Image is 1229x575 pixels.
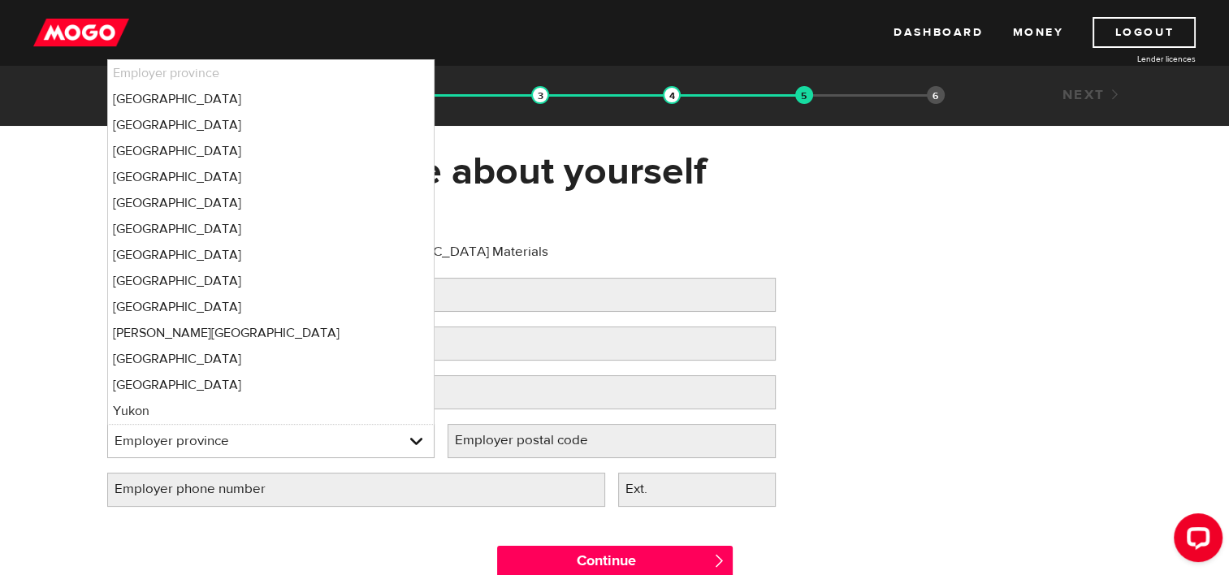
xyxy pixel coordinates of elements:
p: Please tell us about your employment at [GEOGRAPHIC_DATA] Materials [107,242,776,262]
li: [GEOGRAPHIC_DATA] [108,112,435,138]
li: [GEOGRAPHIC_DATA] [108,216,435,242]
li: [GEOGRAPHIC_DATA] [108,346,435,372]
img: transparent-188c492fd9eaac0f573672f40bb141c2.gif [663,86,681,104]
li: [GEOGRAPHIC_DATA] [108,190,435,216]
li: Employer province [108,60,435,86]
li: [GEOGRAPHIC_DATA] [108,242,435,268]
li: [GEOGRAPHIC_DATA] [108,164,435,190]
a: Logout [1093,17,1196,48]
span:  [712,554,726,568]
li: [GEOGRAPHIC_DATA] [108,138,435,164]
li: [PERSON_NAME][GEOGRAPHIC_DATA] [108,320,435,346]
img: transparent-188c492fd9eaac0f573672f40bb141c2.gif [531,86,549,104]
li: Yukon [108,398,435,424]
h1: Please tell us more about yourself [107,150,1123,192]
iframe: LiveChat chat widget [1161,507,1229,575]
li: [GEOGRAPHIC_DATA] [108,372,435,398]
label: Employer phone number [107,473,299,506]
a: Money [1012,17,1063,48]
label: Employer postal code [448,424,621,457]
a: Next [1062,86,1122,104]
li: [GEOGRAPHIC_DATA] [108,294,435,320]
li: [GEOGRAPHIC_DATA] [108,86,435,112]
label: Ext. [618,473,681,506]
li: [GEOGRAPHIC_DATA] [108,268,435,294]
img: transparent-188c492fd9eaac0f573672f40bb141c2.gif [795,86,813,104]
a: Dashboard [894,17,983,48]
a: Lender licences [1074,53,1196,65]
img: mogo_logo-11ee424be714fa7cbb0f0f49df9e16ec.png [33,17,129,48]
